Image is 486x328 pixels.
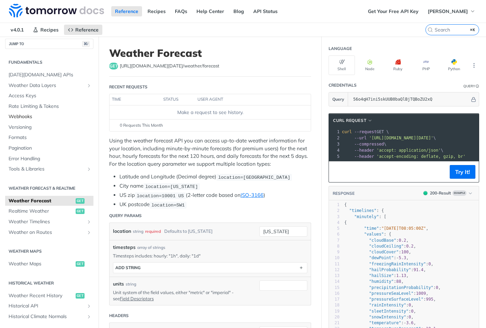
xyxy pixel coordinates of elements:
span: 0 [429,262,431,266]
div: 5 [329,153,341,160]
a: Webhooks [5,112,93,122]
button: Show subpages for Historical API [86,303,92,309]
span: get [76,261,85,267]
span: : { [344,208,384,213]
span: : , [344,273,409,278]
button: RESPONSE [332,190,355,197]
a: Historical APIShow subpages for Historical API [5,301,93,311]
button: Try It! [450,165,475,179]
span: Realtime Weather [9,208,74,215]
span: Weather Maps [9,261,74,267]
label: location [113,226,131,236]
h1: Weather Forecast [109,47,311,59]
span: - [404,320,406,325]
span: location=10001 US [137,193,184,198]
input: apikey [350,92,470,106]
div: 6 [329,231,340,237]
span: "precipitationProbability" [369,285,433,290]
span: : , [344,244,416,249]
a: Versioning [5,122,93,133]
div: 3 [329,214,340,220]
span: 0 [436,285,438,290]
a: Weather on RoutesShow subpages for Weather on Routes [5,227,93,238]
span: \ [342,136,436,140]
span: https://api.tomorrow.io/v4/weather/forecast [120,63,219,70]
p: Using the weather forecast API you can access up-to-date weather information for your location, i... [109,137,311,168]
a: Error Handling [5,154,93,164]
p: Unit system of the field values, either "metric" or "imperial" - see [113,289,249,302]
span: 200 [423,191,427,195]
span: "hailSize" [369,273,394,278]
button: Show subpages for Tools & Libraries [86,166,92,172]
a: Weather TimelinesShow subpages for Weather Timelines [5,217,93,227]
a: ISO-3166 [241,192,264,198]
span: "timelines" [349,208,376,213]
button: Show subpages for Weather on Routes [86,230,92,235]
div: Make a request to see history. [112,109,308,116]
a: Realtime Weatherget [5,206,93,216]
span: get [76,293,85,299]
div: Credentials [329,82,357,88]
a: Tools & LibrariesShow subpages for Tools & Libraries [5,164,93,174]
span: Versioning [9,124,92,131]
a: API Status [250,6,281,16]
span: curl [342,129,352,134]
div: Query Params [109,213,142,219]
button: Ruby [385,55,411,75]
span: "humidity" [369,279,394,284]
span: "pressureSeaLevel" [369,291,413,296]
span: Error Handling [9,155,92,162]
button: Hide [470,96,477,103]
button: Shell [329,55,355,75]
span: { [344,220,347,225]
button: Query [329,92,348,106]
span: 3.6 [406,320,414,325]
span: Pagination [9,145,92,152]
span: GET \ [342,129,389,134]
button: ADD string [113,263,307,273]
button: [PERSON_NAME] [424,6,479,16]
div: Defaults to [US_STATE] [164,226,213,236]
span: Reference [75,27,99,33]
h2: Weather Maps [5,248,93,254]
span: '[URL][DOMAIN_NAME][DATE]' [369,136,433,140]
span: 0 [409,303,411,307]
span: location=[US_STATE] [145,184,198,189]
span: Tools & Libraries [9,166,85,173]
span: "hailProbability" [369,267,411,272]
div: Headers [109,313,129,319]
span: "[DATE]T08:05:00Z" [381,226,426,231]
div: required [145,226,161,236]
a: Reference [111,6,142,16]
span: : , [344,262,433,266]
div: Language [329,46,352,52]
span: --header [354,148,374,153]
div: 11 [329,261,340,267]
div: 16 [329,291,340,297]
a: Rate Limiting & Tokens [5,101,93,112]
div: 2 [329,135,341,141]
span: : , [344,320,416,325]
span: --request [354,129,376,134]
span: Recipes [40,27,59,33]
span: Historical Climate Normals [9,313,85,320]
span: timesteps [113,244,136,251]
a: Help Center [193,6,228,16]
span: - [396,255,399,260]
span: "minutely" [354,214,379,219]
li: UK postcode [119,201,311,209]
div: 2 [329,208,340,214]
th: user agent [195,94,297,105]
span: : , [344,267,426,272]
button: PHP [413,55,439,75]
span: "snowIntensity" [369,315,406,319]
span: 0 [409,315,411,319]
span: Rate Limiting & Tokens [9,103,92,110]
button: Copy to clipboard [332,167,342,177]
span: Formats [9,134,92,141]
li: US zip (2-letter code based on ) [119,191,311,199]
div: 21 [329,320,340,326]
span: 88 [396,279,401,284]
div: 7 [329,238,340,243]
span: : , [344,303,413,307]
